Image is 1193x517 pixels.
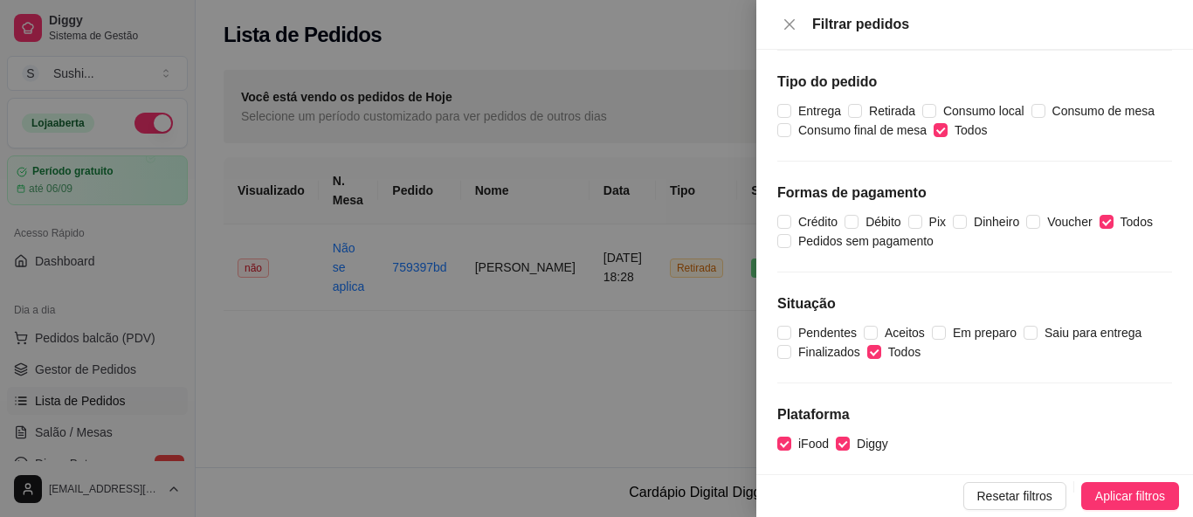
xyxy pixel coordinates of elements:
[1045,101,1162,121] span: Consumo de mesa
[791,342,867,362] span: Finalizados
[1040,212,1099,231] span: Voucher
[777,404,1172,425] h5: Plataforma
[859,212,907,231] span: Débito
[948,121,994,140] span: Todos
[977,486,1052,506] span: Resetar filtros
[936,101,1031,121] span: Consumo local
[791,101,848,121] span: Entrega
[791,121,934,140] span: Consumo final de mesa
[791,434,836,453] span: iFood
[922,212,953,231] span: Pix
[1095,486,1165,506] span: Aplicar filtros
[862,101,922,121] span: Retirada
[791,231,941,251] span: Pedidos sem pagamento
[1081,482,1179,510] button: Aplicar filtros
[777,17,802,33] button: Close
[946,323,1024,342] span: Em preparo
[850,434,895,453] span: Diggy
[1114,212,1160,231] span: Todos
[791,323,864,342] span: Pendentes
[963,482,1066,510] button: Resetar filtros
[791,212,845,231] span: Crédito
[967,212,1026,231] span: Dinheiro
[1038,323,1148,342] span: Saiu para entrega
[777,183,1172,203] h5: Formas de pagamento
[881,342,928,362] span: Todos
[777,72,1172,93] h5: Tipo do pedido
[878,323,932,342] span: Aceitos
[777,293,1172,314] h5: Situação
[783,17,796,31] span: close
[812,14,1172,35] div: Filtrar pedidos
